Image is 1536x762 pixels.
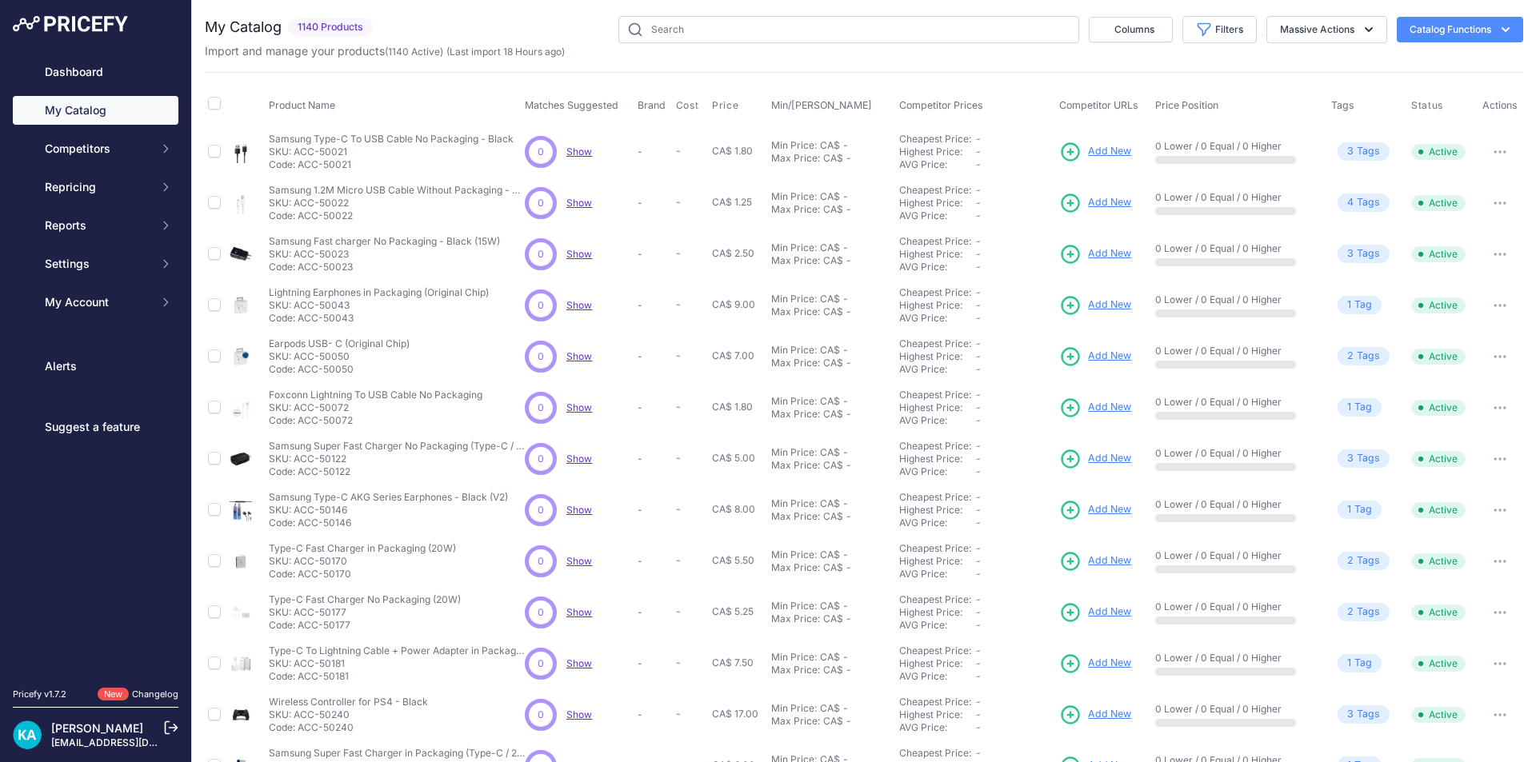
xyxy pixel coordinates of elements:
div: - [840,446,848,459]
div: CA$ [820,446,840,459]
p: Code: ACC-50050 [269,363,410,376]
span: - [676,247,681,259]
div: AVG Price: [899,209,976,222]
div: CA$ [823,408,843,421]
div: - [840,139,848,152]
a: 1140 Active [388,46,440,58]
a: Add New [1059,550,1131,572]
span: Show [566,401,592,413]
span: ( ) [385,46,443,58]
span: - [976,158,981,170]
div: Highest Price: [899,453,976,465]
span: CA$ 1.80 [712,145,753,157]
span: 0 [538,401,544,415]
div: - [843,357,851,369]
span: Show [566,555,592,567]
span: Competitors [45,141,150,157]
p: SKU: ACC-50122 [269,453,525,465]
nav: Sidebar [13,58,178,668]
span: CA$ 1.25 [712,196,752,208]
div: - [840,344,848,357]
button: Filters [1182,16,1257,43]
div: AVG Price: [899,465,976,478]
p: - [638,401,670,414]
div: Min Price: [771,344,817,357]
p: SKU: ACC-50021 [269,146,514,158]
span: - [976,197,981,209]
a: Add New [1059,499,1131,521]
p: 0 Lower / 0 Equal / 0 Higher [1155,293,1315,306]
div: AVG Price: [899,312,976,325]
span: s [1374,451,1380,466]
div: Max Price: [771,510,820,523]
a: Add New [1059,345,1131,368]
div: - [840,241,848,254]
span: Add New [1088,502,1131,517]
span: 3 [1347,246,1354,261]
span: Active [1411,297,1466,313]
span: - [976,465,981,477]
span: CA$ 2.50 [712,247,754,259]
span: - [976,491,981,503]
div: CA$ [823,203,843,216]
span: s [1374,553,1380,569]
div: CA$ [823,305,843,318]
div: CA$ [820,139,840,152]
span: CA$ 9.00 [712,298,755,310]
a: Show [566,453,592,465]
span: - [976,146,981,158]
p: Foxconn Lightning To USB Cable No Packaging [269,389,482,401]
div: Min Price: [771,395,817,408]
p: 0 Lower / 0 Equal / 0 Higher [1155,447,1315,460]
span: Show [566,708,592,720]
span: Tags [1331,99,1354,111]
span: Repricing [45,179,150,195]
span: Show [566,657,592,669]
span: 1 [1347,297,1351,313]
p: Samsung Super Fast Charger No Packaging (Type-C / 25W) - Black [269,440,525,453]
span: - [976,389,981,401]
span: 3 [1347,451,1354,466]
a: Show [566,248,592,260]
button: Catalog Functions [1397,17,1523,42]
span: - [676,401,681,413]
div: Highest Price: [899,248,976,261]
p: SKU: ACC-50146 [269,504,508,517]
button: My Account [13,288,178,317]
p: Code: ACC-50043 [269,312,489,325]
a: Add New [1059,192,1131,214]
a: Add New [1059,141,1131,163]
p: 0 Lower / 0 Equal / 0 Higher [1155,549,1315,562]
span: Show [566,350,592,362]
a: Add New [1059,294,1131,317]
p: Code: ACC-50023 [269,261,500,273]
a: Show [566,504,592,516]
span: 3 [1347,144,1354,159]
span: 1 [1347,502,1351,517]
p: SKU: ACC-50022 [269,197,525,209]
div: Highest Price: [899,146,976,158]
div: CA$ [820,293,840,305]
p: SKU: ACC-50050 [269,350,410,363]
span: Tag [1338,296,1382,314]
span: Show [566,146,592,158]
div: AVG Price: [899,517,976,529]
a: Cheapest Price: [899,389,971,401]
a: Suggest a feature [13,413,178,441]
a: Cheapest Price: [899,542,971,554]
div: - [843,203,851,216]
span: Competitor URLs [1059,99,1138,111]
span: Tag [1338,501,1382,519]
span: Add New [1088,195,1131,210]
span: CA$ 7.00 [712,349,754,361]
a: [PERSON_NAME] [51,721,143,735]
div: CA$ [820,549,840,561]
span: Product Name [269,99,335,111]
div: Highest Price: [899,401,976,414]
span: - [976,350,981,362]
span: Brand [638,99,666,111]
div: CA$ [820,190,840,203]
p: - [638,299,670,312]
